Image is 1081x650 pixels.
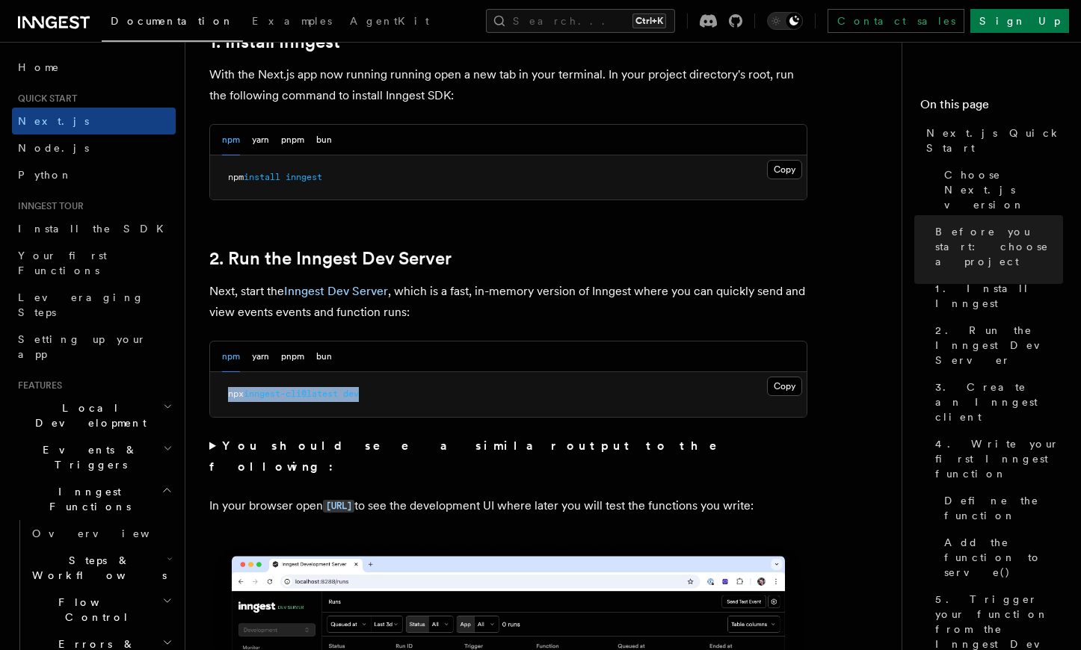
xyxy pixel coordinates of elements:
[252,341,269,372] button: yarn
[935,380,1063,424] span: 3. Create an Inngest client
[18,250,107,276] span: Your first Functions
[209,248,452,269] a: 2. Run the Inngest Dev Server
[12,436,176,478] button: Events & Triggers
[12,394,176,436] button: Local Development
[26,547,176,589] button: Steps & Workflows
[970,9,1069,33] a: Sign Up
[18,169,73,181] span: Python
[26,589,176,631] button: Flow Control
[929,218,1063,275] a: Before you start: choose a project
[12,161,176,188] a: Python
[228,389,244,399] span: npx
[252,15,332,27] span: Examples
[243,4,341,40] a: Examples
[920,120,1063,161] a: Next.js Quick Start
[767,12,803,30] button: Toggle dark mode
[12,380,62,391] span: Features
[929,430,1063,487] a: 4. Write your first Inngest function
[767,160,802,179] button: Copy
[12,215,176,242] a: Install the SDK
[286,172,322,182] span: inngest
[935,281,1063,311] span: 1. Install Inngest
[929,374,1063,430] a: 3. Create an Inngest client
[252,125,269,155] button: yarn
[244,389,338,399] span: inngest-cli@latest
[828,9,964,33] a: Contact sales
[12,54,176,81] a: Home
[350,15,429,27] span: AgentKit
[18,333,147,360] span: Setting up your app
[323,498,354,513] a: [URL]
[244,172,280,182] span: install
[920,96,1063,120] h4: On this page
[209,439,738,474] strong: You should see a similar output to the following:
[209,64,807,106] p: With the Next.js app now running running open a new tab in your terminal. In your project directo...
[228,172,244,182] span: npm
[281,341,304,372] button: pnpm
[209,281,807,323] p: Next, start the , which is a fast, in-memory version of Inngest where you can quickly send and vi...
[209,436,807,477] summary: You should see a similar output to the following:
[18,223,173,235] span: Install the SDK
[209,495,807,517] p: In your browser open to see the development UI where later you will test the functions you write:
[284,284,388,298] a: Inngest Dev Server
[26,553,167,583] span: Steps & Workflows
[26,595,162,625] span: Flow Control
[926,126,1063,155] span: Next.js Quick Start
[222,341,240,372] button: npm
[944,493,1063,523] span: Define the function
[102,4,243,42] a: Documentation
[111,15,234,27] span: Documentation
[18,291,144,318] span: Leveraging Steps
[935,323,1063,368] span: 2. Run the Inngest Dev Server
[323,500,354,513] code: [URL]
[18,115,89,127] span: Next.js
[929,275,1063,317] a: 1. Install Inngest
[281,125,304,155] button: pnpm
[12,478,176,520] button: Inngest Functions
[944,535,1063,580] span: Add the function to serve()
[316,341,332,372] button: bun
[632,13,666,28] kbd: Ctrl+K
[929,317,1063,374] a: 2. Run the Inngest Dev Server
[18,142,89,154] span: Node.js
[938,487,1063,529] a: Define the function
[222,125,240,155] button: npm
[12,93,77,105] span: Quick start
[486,9,675,33] button: Search...Ctrl+K
[12,442,163,472] span: Events & Triggers
[12,284,176,326] a: Leveraging Steps
[12,200,84,212] span: Inngest tour
[12,400,163,430] span: Local Development
[316,125,332,155] button: bun
[343,389,359,399] span: dev
[26,520,176,547] a: Overview
[341,4,438,40] a: AgentKit
[938,529,1063,586] a: Add the function to serve()
[12,326,176,368] a: Setting up your app
[935,224,1063,269] span: Before you start: choose a project
[944,167,1063,212] span: Choose Next.js version
[12,134,176,161] a: Node.js
[12,242,176,284] a: Your first Functions
[12,108,176,134] a: Next.js
[938,161,1063,218] a: Choose Next.js version
[935,436,1063,481] span: 4. Write your first Inngest function
[32,527,186,539] span: Overview
[12,484,161,514] span: Inngest Functions
[767,377,802,396] button: Copy
[18,60,60,75] span: Home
